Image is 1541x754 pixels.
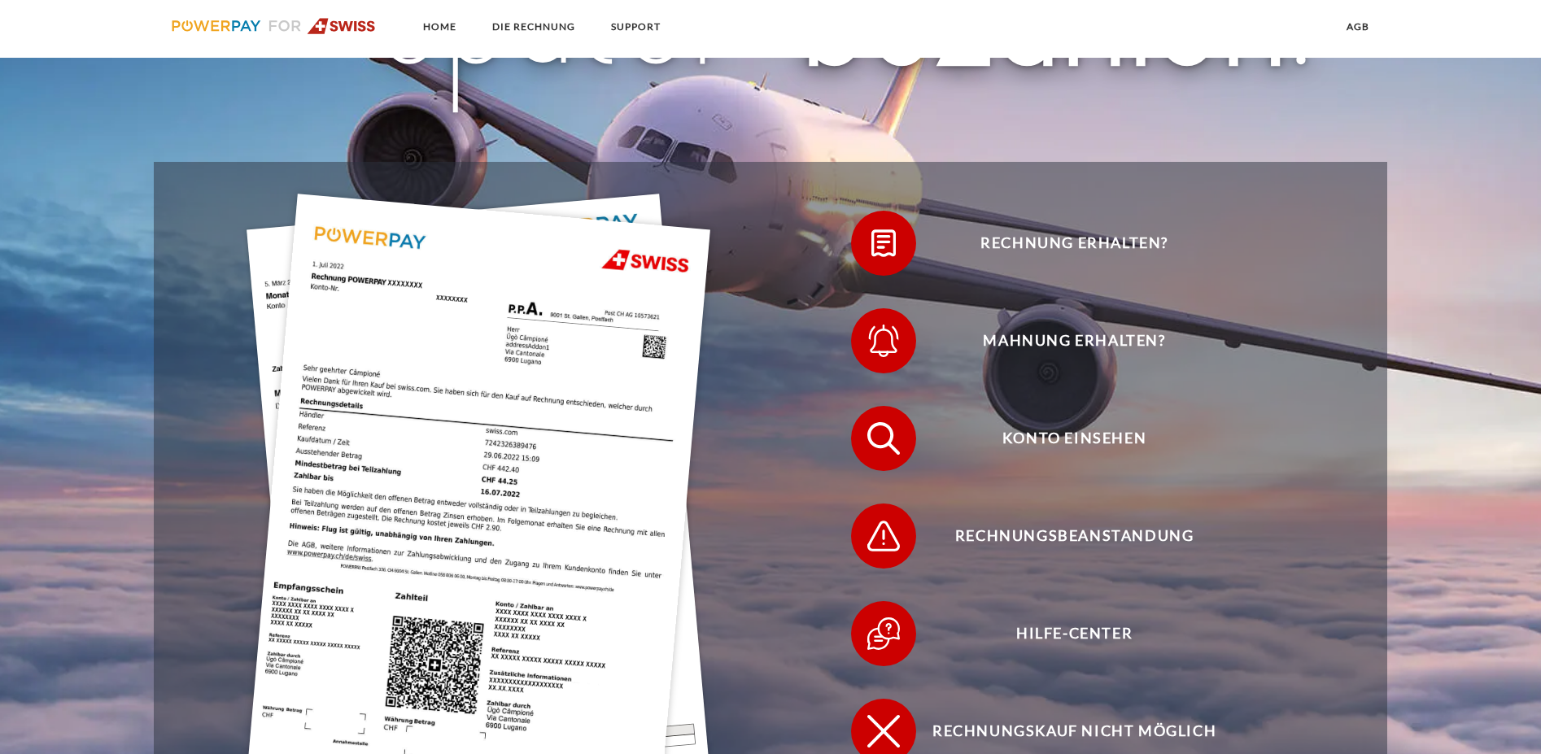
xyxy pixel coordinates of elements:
[851,211,1274,276] button: Rechnung erhalten?
[875,406,1273,471] span: Konto einsehen
[875,601,1273,666] span: Hilfe-Center
[172,18,376,34] img: logo-swiss.svg
[478,12,589,41] a: DIE RECHNUNG
[863,711,904,752] img: qb_close.svg
[851,503,1274,569] button: Rechnungsbeanstandung
[1333,12,1383,41] a: agb
[863,320,904,361] img: qb_bell.svg
[409,12,470,41] a: Home
[863,418,904,459] img: qb_search.svg
[851,406,1274,471] button: Konto einsehen
[863,223,904,264] img: qb_bill.svg
[597,12,674,41] a: SUPPORT
[851,601,1274,666] button: Hilfe-Center
[863,516,904,556] img: qb_warning.svg
[875,308,1273,373] span: Mahnung erhalten?
[875,211,1273,276] span: Rechnung erhalten?
[875,503,1273,569] span: Rechnungsbeanstandung
[863,613,904,654] img: qb_help.svg
[851,308,1274,373] button: Mahnung erhalten?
